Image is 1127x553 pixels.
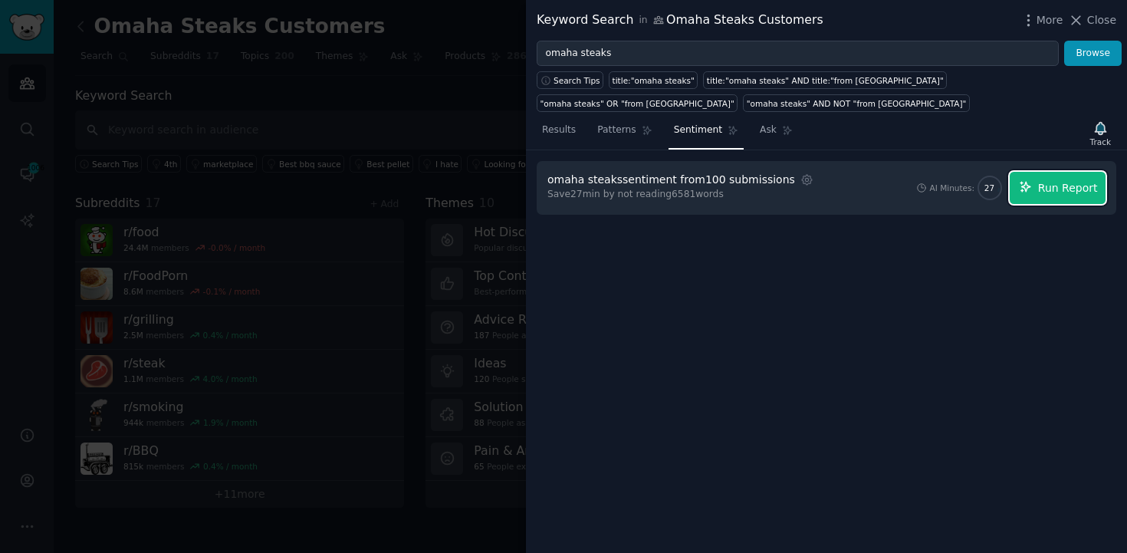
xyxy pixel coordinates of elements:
[743,94,970,112] a: "omaha steaks" AND NOT "from [GEOGRAPHIC_DATA]"
[537,94,738,112] a: "omaha steaks" OR "from [GEOGRAPHIC_DATA]"
[707,75,944,86] div: title:"omaha steaks" AND title:"from [GEOGRAPHIC_DATA]"
[669,118,744,150] a: Sentiment
[1090,137,1111,147] div: Track
[1068,12,1116,28] button: Close
[1087,12,1116,28] span: Close
[703,71,947,89] a: title:"omaha steaks" AND title:"from [GEOGRAPHIC_DATA]"
[592,118,657,150] a: Patterns
[537,41,1059,67] input: Try a keyword related to your business
[542,123,576,137] span: Results
[747,98,967,109] div: "omaha steaks" AND NOT "from [GEOGRAPHIC_DATA]"
[930,183,975,193] div: AI Minutes:
[537,11,823,30] div: Keyword Search Omaha Steaks Customers
[760,123,777,137] span: Ask
[1064,41,1122,67] button: Browse
[547,188,816,202] div: Save 27 min by not reading 6581 words
[984,183,994,193] span: 27
[613,75,695,86] div: title:"omaha steaks"
[1038,180,1098,196] span: Run Report
[597,123,636,137] span: Patterns
[547,172,795,188] div: omaha steaks sentiment from 100 submissions
[639,14,647,28] span: in
[537,71,603,89] button: Search Tips
[554,75,600,86] span: Search Tips
[1037,12,1063,28] span: More
[1010,172,1106,204] button: Run Report
[674,123,722,137] span: Sentiment
[609,71,698,89] a: title:"omaha steaks"
[1020,12,1063,28] button: More
[1085,117,1116,150] button: Track
[537,118,581,150] a: Results
[540,98,734,109] div: "omaha steaks" OR "from [GEOGRAPHIC_DATA]"
[754,118,798,150] a: Ask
